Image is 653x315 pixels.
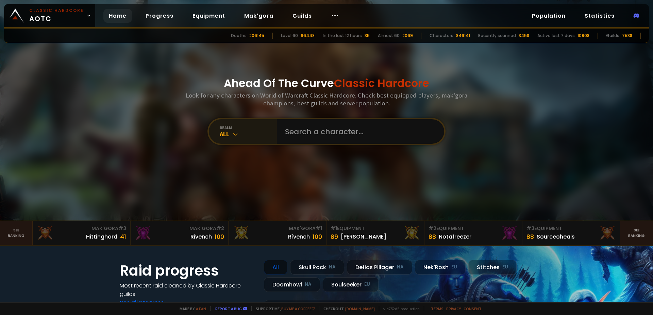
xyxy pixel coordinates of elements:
[135,225,224,232] div: Mak'Gora
[140,9,179,23] a: Progress
[379,306,420,311] span: v. d752d5 - production
[187,9,231,23] a: Equipment
[429,232,436,241] div: 88
[329,264,336,270] small: NA
[326,221,424,245] a: #1Equipment89[PERSON_NAME]
[220,125,277,130] div: realm
[264,277,320,292] div: Doomhowl
[313,232,322,241] div: 100
[526,9,571,23] a: Population
[331,225,420,232] div: Equipment
[29,7,84,14] small: Classic Hardcore
[622,33,632,39] div: 7538
[239,9,279,23] a: Mak'gora
[120,260,256,281] h1: Raid progress
[301,33,315,39] div: 66448
[323,277,379,292] div: Soulseeker
[424,221,522,245] a: #2Equipment88Notafreezer
[33,221,131,245] a: Mak'Gora#3Hittinghard41
[526,232,534,241] div: 88
[537,232,575,241] div: Sourceoheals
[347,260,412,275] div: Defias Pillager
[290,260,344,275] div: Skull Rock
[118,225,126,232] span: # 3
[281,306,315,311] a: Buy me a coffee
[451,264,457,270] small: EU
[196,306,206,311] a: a fan
[120,232,126,241] div: 41
[345,306,375,311] a: [DOMAIN_NAME]
[231,33,247,39] div: Deaths
[519,33,529,39] div: 3458
[579,9,620,23] a: Statistics
[341,232,386,241] div: [PERSON_NAME]
[502,264,508,270] small: EU
[429,225,436,232] span: # 2
[415,260,466,275] div: Nek'Rosh
[251,306,315,311] span: Support me,
[220,130,277,138] div: All
[4,4,95,27] a: Classic HardcoreAOTC
[215,306,242,311] a: Report a bug
[305,281,312,288] small: NA
[224,75,429,91] h1: Ahead Of The Curve
[264,260,287,275] div: All
[522,221,620,245] a: #3Equipment88Sourceoheals
[397,264,404,270] small: NA
[29,7,84,24] span: AOTC
[430,33,453,39] div: Characters
[103,9,132,23] a: Home
[402,33,413,39] div: 2069
[316,225,322,232] span: # 1
[323,33,362,39] div: In the last 12 hours
[364,281,370,288] small: EU
[468,260,517,275] div: Stitches
[365,33,370,39] div: 35
[183,91,470,107] h3: Look for any characters on World of Warcraft Classic Hardcore. Check best equipped players, mak'g...
[319,306,375,311] span: Checkout
[215,232,224,241] div: 100
[216,225,224,232] span: # 2
[334,75,429,91] span: Classic Hardcore
[331,232,338,241] div: 89
[526,225,616,232] div: Equipment
[233,225,322,232] div: Mak'Gora
[120,299,164,307] a: See all progress
[288,232,310,241] div: Rîvench
[429,225,518,232] div: Equipment
[464,306,482,311] a: Consent
[86,232,117,241] div: Hittinghard
[446,306,461,311] a: Privacy
[478,33,516,39] div: Recently scanned
[456,33,470,39] div: 846141
[175,306,206,311] span: Made by
[439,232,471,241] div: Notafreezer
[378,33,400,39] div: Almost 60
[190,232,212,241] div: Rivench
[537,33,575,39] div: Active last 7 days
[577,33,589,39] div: 10908
[606,33,619,39] div: Guilds
[131,221,229,245] a: Mak'Gora#2Rivench100
[120,281,256,298] h4: Most recent raid cleaned by Classic Hardcore guilds
[281,119,436,144] input: Search a character...
[37,225,126,232] div: Mak'Gora
[331,225,337,232] span: # 1
[249,33,264,39] div: 206145
[229,221,326,245] a: Mak'Gora#1Rîvench100
[281,33,298,39] div: Level 60
[431,306,443,311] a: Terms
[287,9,317,23] a: Guilds
[526,225,534,232] span: # 3
[620,221,653,245] a: Seeranking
